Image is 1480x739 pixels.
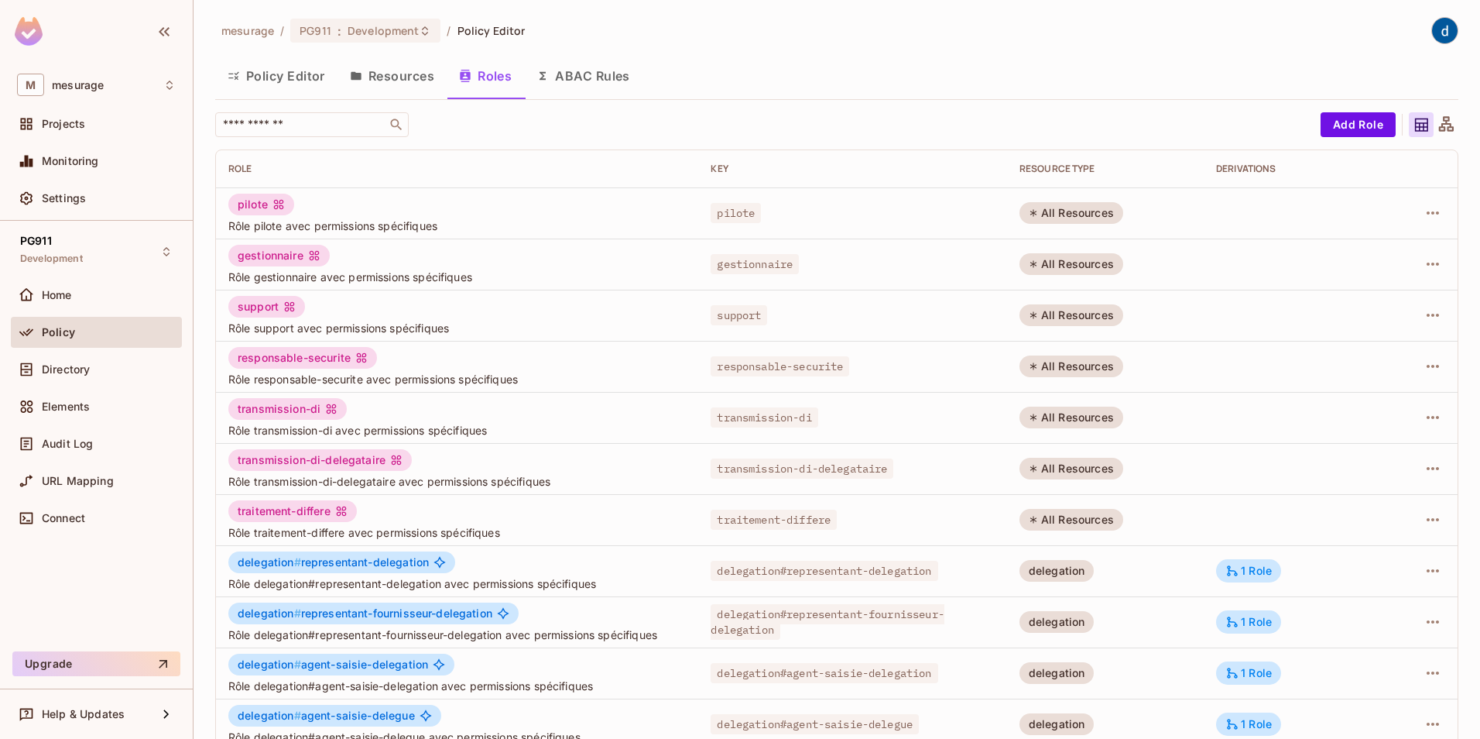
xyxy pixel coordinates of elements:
[1321,112,1396,137] button: Add Role
[228,163,686,175] div: Role
[42,363,90,376] span: Directory
[228,449,412,471] div: transmission-di-delegataire
[42,708,125,720] span: Help & Updates
[42,475,114,487] span: URL Mapping
[238,658,301,671] span: delegation
[238,607,301,620] span: delegation
[711,459,893,479] span: transmission-di-delegataire
[711,163,994,175] div: Key
[238,658,428,671] span: agent-saisie-delegation
[300,23,331,38] span: PG911
[228,627,686,642] span: Rôle delegation#representant-fournisseur-delegation avec permissions spécifiques
[228,245,330,266] div: gestionnaire
[228,525,686,540] span: Rôle traitement-differe avec permissions spécifiques
[42,512,85,524] span: Connect
[1019,407,1123,428] div: All Resources
[228,500,357,522] div: traitement-differe
[711,305,767,325] span: support
[1019,163,1191,175] div: RESOURCE TYPE
[215,57,337,95] button: Policy Editor
[1019,560,1095,582] div: delegation
[42,438,93,450] span: Audit Log
[238,710,415,722] span: agent-saisie-delegue
[711,203,761,223] span: pilote
[1019,253,1123,275] div: All Resources
[1019,458,1123,479] div: All Resources
[711,561,937,581] span: delegation#representant-delegation
[1019,509,1123,531] div: All Resources
[228,679,686,693] span: Rôle delegation#agent-saisie-delegation avec permissions spécifiques
[228,194,294,215] div: pilote
[42,400,90,413] span: Elements
[42,192,86,205] span: Settings
[1225,615,1272,629] div: 1 Role
[228,321,686,335] span: Rôle support avec permissions spécifiques
[711,254,799,274] span: gestionnaire
[524,57,642,95] button: ABAC Rules
[711,714,919,734] span: delegation#agent-saisie-delegue
[337,57,447,95] button: Resources
[294,555,301,569] span: #
[711,663,937,683] span: delegation#agent-saisie-delegation
[1225,717,1272,731] div: 1 Role
[1019,356,1123,377] div: All Resources
[711,356,849,376] span: responsable-securite
[20,253,83,265] span: Development
[42,326,75,339] span: Policy
[447,23,451,38] li: /
[238,556,429,569] span: representant-delegation
[1432,18,1458,43] img: dev 911gcl
[348,23,419,38] span: Development
[42,118,85,130] span: Projects
[280,23,284,38] li: /
[228,218,686,233] span: Rôle pilote avec permissions spécifiques
[294,709,301,722] span: #
[1019,202,1123,224] div: All Resources
[1019,611,1095,633] div: delegation
[457,23,526,38] span: Policy Editor
[711,510,837,530] span: traitement-differe
[228,423,686,438] span: Rôle transmission-di avec permissions spécifiques
[17,74,44,96] span: M
[1216,163,1369,175] div: Derivations
[15,17,43,46] img: SReyMgAAAABJRU5ErkJggg==
[294,607,301,620] span: #
[228,347,377,369] div: responsable-securite
[20,235,52,247] span: PG911
[238,709,301,722] span: delegation
[228,270,686,284] span: Rôle gestionnaire avec permissions spécifiques
[228,576,686,591] span: Rôle delegation#representant-delegation avec permissions spécifiques
[294,658,301,671] span: #
[228,398,347,420] div: transmission-di
[1225,564,1272,578] div: 1 Role
[337,25,342,37] span: :
[711,604,944,640] span: delegation#representant-fournisseur-delegation
[1019,304,1123,326] div: All Resources
[42,289,72,301] span: Home
[1225,666,1272,680] div: 1 Role
[447,57,524,95] button: Roles
[238,607,492,620] span: representant-fournisseur-delegation
[228,372,686,387] span: Rôle responsable-securite avec permissions spécifiques
[52,79,104,91] span: Workspace: mesurage
[238,555,301,569] span: delegation
[1019,662,1095,684] div: delegation
[12,651,180,676] button: Upgrade
[228,474,686,489] span: Rôle transmission-di-delegataire avec permissions spécifiques
[711,407,817,428] span: transmission-di
[1019,713,1095,735] div: delegation
[221,23,274,38] span: the active workspace
[228,296,305,318] div: support
[42,155,99,167] span: Monitoring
